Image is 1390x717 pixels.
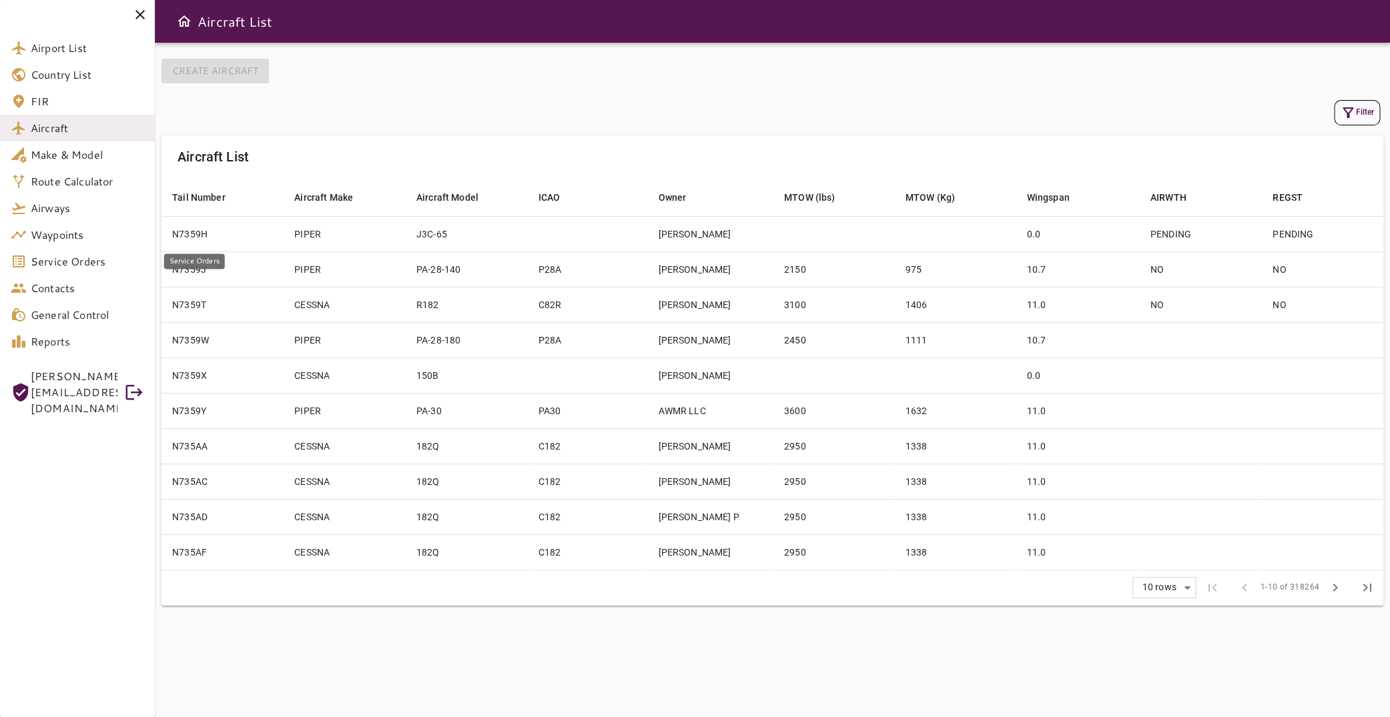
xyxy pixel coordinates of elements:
[1016,393,1139,428] td: 11.0
[284,216,406,251] td: PIPER
[647,428,773,464] td: [PERSON_NAME]
[161,357,284,393] td: N7359X
[528,499,648,534] td: C182
[161,464,284,499] td: N735AC
[31,67,144,83] span: Country List
[164,253,225,269] div: Service Orders
[1026,189,1086,205] span: Wingspan
[528,428,648,464] td: C182
[539,189,578,205] span: ICAO
[895,428,1016,464] td: 1338
[773,464,895,499] td: 2950
[773,251,895,287] td: 2150
[406,464,528,499] td: 182Q
[773,287,895,322] td: 3100
[31,147,144,163] span: Make & Model
[284,464,406,499] td: CESSNA
[31,333,144,349] span: Reports
[1196,572,1228,604] span: First Page
[161,393,284,428] td: N7359Y
[1150,189,1186,205] div: AIRWTH
[406,287,528,322] td: R182
[1319,572,1351,604] span: Next Page
[416,189,478,205] div: Aircraft Model
[906,189,955,205] div: MTOW (Kg)
[528,251,648,287] td: P28A
[784,189,853,205] span: MTOW (lbs)
[31,173,144,189] span: Route Calculator
[647,287,773,322] td: [PERSON_NAME]
[31,120,144,136] span: Aircraft
[294,189,353,205] div: Aircraft Make
[284,534,406,570] td: CESSNA
[1016,357,1139,393] td: 0.0
[31,227,144,243] span: Waypoints
[528,393,648,428] td: PA30
[1262,216,1383,251] td: PENDING
[1351,572,1383,604] span: Last Page
[284,428,406,464] td: CESSNA
[895,287,1016,322] td: 1406
[658,189,703,205] span: Owner
[1016,499,1139,534] td: 11.0
[284,499,406,534] td: CESSNA
[528,287,648,322] td: C82R
[284,357,406,393] td: CESSNA
[1140,251,1262,287] td: NO
[1359,580,1375,596] span: last_page
[1273,189,1320,205] span: REGST
[1016,428,1139,464] td: 11.0
[198,11,272,32] h6: Aircraft List
[31,307,144,323] span: General Control
[1140,287,1262,322] td: NO
[178,146,249,167] h6: Aircraft List
[161,322,284,357] td: N7359W
[647,393,773,428] td: AWMR LLC
[1133,578,1195,598] div: 10 rows
[284,393,406,428] td: PIPER
[172,189,226,205] div: Tail Number
[906,189,972,205] span: MTOW (Kg)
[294,189,370,205] span: Aircraft Make
[539,189,561,205] div: ICAO
[172,189,243,205] span: Tail Number
[1016,216,1139,251] td: 0.0
[416,189,496,205] span: Aircraft Model
[1327,580,1343,596] span: chevron_right
[773,428,895,464] td: 2950
[773,499,895,534] td: 2950
[528,322,648,357] td: P28A
[161,216,284,251] td: N7359H
[161,251,284,287] td: N7359J
[1016,464,1139,499] td: 11.0
[773,322,895,357] td: 2450
[1262,251,1383,287] td: NO
[647,322,773,357] td: [PERSON_NAME]
[284,322,406,357] td: PIPER
[647,216,773,251] td: [PERSON_NAME]
[406,428,528,464] td: 182Q
[284,287,406,322] td: CESSNA
[1138,582,1179,593] div: 10 rows
[406,534,528,570] td: 182Q
[31,280,144,296] span: Contacts
[284,251,406,287] td: PIPER
[895,464,1016,499] td: 1338
[406,251,528,287] td: PA-28-140
[1273,189,1303,205] div: REGST
[31,253,144,269] span: Service Orders
[1016,534,1139,570] td: 11.0
[161,499,284,534] td: N735AD
[658,189,686,205] div: Owner
[406,322,528,357] td: PA-28-180
[1016,251,1139,287] td: 10.7
[647,357,773,393] td: [PERSON_NAME]
[647,464,773,499] td: [PERSON_NAME]
[406,357,528,393] td: 150B
[647,251,773,287] td: [PERSON_NAME]
[171,8,198,35] button: Open drawer
[1262,287,1383,322] td: NO
[895,251,1016,287] td: 975
[647,499,773,534] td: [PERSON_NAME] P
[31,40,144,56] span: Airport List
